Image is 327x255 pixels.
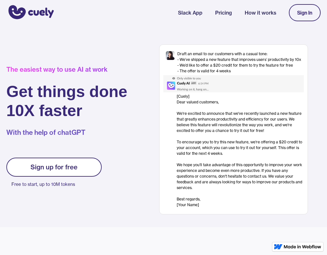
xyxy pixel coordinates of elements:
div: Sign In [297,10,312,16]
div: Sign up for free [31,163,78,171]
a: home [6,1,54,24]
a: Sign up for free [6,158,102,177]
h1: Get things done 10X faster [6,82,127,120]
a: Sign In [289,4,321,21]
div: The easiest way to use AI at work [6,66,127,73]
div: [Cuely] Dear valued customers, ‍ We're excited to announce that we've recently launched a new fea... [177,94,304,208]
a: How it works [245,9,276,16]
img: Made in Webflow [284,245,321,249]
a: Pricing [215,9,232,16]
a: Slack App [178,9,202,16]
p: Free to start, up to 10M tokens [11,180,102,189]
div: Draft an email to our customers with a casual tone: - We’ve shipped a new feature that improves u... [177,51,301,74]
p: With the help of chatGPT [6,128,127,137]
